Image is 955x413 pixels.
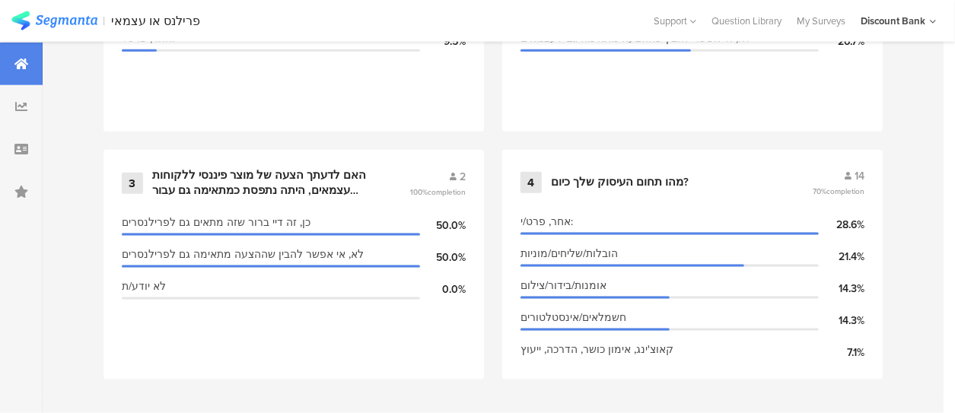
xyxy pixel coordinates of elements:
div: 3 [122,173,143,194]
span: כן, זה דיי ברור שזה מתאים גם לפרילנסרים [122,214,310,230]
div: | [103,12,106,30]
span: 70% [813,186,864,197]
span: אומנות/בידור/צילום [520,278,606,294]
div: 50.0% [420,249,466,265]
div: 7.1% [819,345,864,361]
span: אחר, פרט/י: [520,214,573,230]
div: 28.6% [819,217,864,233]
span: חשמלאים/אינסטלטורים [520,310,626,326]
span: לא, אי אפשר להבין שההצעה מתאימה גם לפרילנסרים [122,246,364,262]
span: הובלות/שליחים/מוניות [520,246,618,262]
a: Question Library [704,14,789,28]
div: 21.4% [819,249,864,265]
span: completion [428,186,466,198]
div: פרילנס או עצמאי [112,14,201,28]
a: My Surveys [789,14,853,28]
span: completion [826,186,864,197]
div: 14.3% [819,313,864,329]
span: קאוצ'ינג, אימון כושר, הדרכה, ייעוץ [520,342,673,357]
div: Support [654,9,696,33]
div: 50.0% [420,218,466,234]
img: segmanta logo [11,11,97,30]
div: 14.3% [819,281,864,297]
div: Discount Bank [861,14,925,28]
span: 2 [460,169,466,185]
div: האם לדעתך הצעה של מוצר פיננסי ללקוחות עצמאים, היתה נתפסת כמתאימה גם עבור לקוחות שמגדירים את עצמם ... [152,168,373,198]
div: 4 [520,172,542,193]
div: מהו תחום העיסוק שלך כיום? [551,175,689,190]
div: 0.0% [420,281,466,297]
span: 14 [855,168,864,184]
span: 100% [410,186,466,198]
span: לא יודע/ת [122,278,166,294]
